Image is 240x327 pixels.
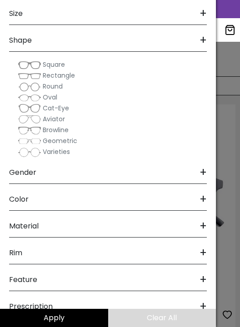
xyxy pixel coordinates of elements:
span: Gender [9,162,36,183]
img: Aviator.png [18,115,41,124]
span: Oval [43,93,57,102]
span: Browline [43,125,69,134]
img: Cat-Eye.png [18,104,41,113]
span: Prescription [9,296,53,317]
span: + [200,162,207,183]
span: + [200,215,207,237]
span: + [200,30,207,51]
img: Geometric.png [18,137,41,146]
span: + [200,269,207,291]
span: Square [43,60,65,69]
span: Size [9,3,23,25]
span: Geometric [43,136,77,145]
span: Shape [9,30,32,51]
img: Round.png [18,82,41,91]
span: Rim [9,242,22,264]
img: Oval.png [18,93,41,102]
img: Rectangle.png [18,71,41,80]
span: Feature [9,269,37,291]
button: Clear All [108,309,216,327]
span: + [200,188,207,210]
span: Aviator [43,114,65,124]
span: Color [9,188,29,210]
span: Cat-Eye [43,104,69,113]
span: + [200,296,207,317]
span: Varieties [43,147,70,156]
span: Material [9,215,39,237]
img: Browline.png [18,126,41,135]
span: Round [43,82,63,91]
span: Rectangle [43,71,75,80]
span: + [200,3,207,25]
img: Varieties.png [18,148,41,157]
img: Square.png [18,60,41,69]
span: + [200,242,207,264]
